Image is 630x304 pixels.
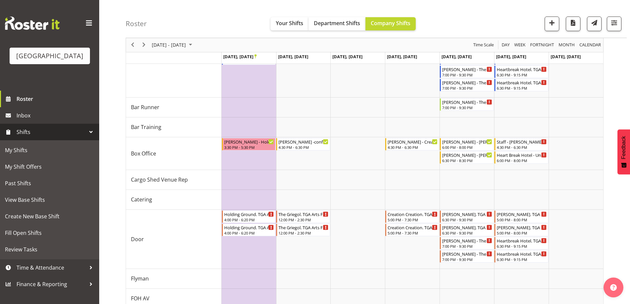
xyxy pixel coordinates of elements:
[566,17,580,31] button: Download a PDF of the roster according to the set date range.
[494,210,548,223] div: Door"s event - Nicola Cheeseman. TGA Arts Fest - Unfilled Begin From Saturday, November 1, 2025 a...
[126,98,222,117] td: Bar Runner resource
[17,110,96,120] span: Inbox
[388,145,438,150] div: 4:30 PM - 6:30 PM
[497,230,547,236] div: 5:00 PM - 8:00 PM
[442,152,492,158] div: [PERSON_NAME] - [PERSON_NAME] - [PERSON_NAME] Awhina [PERSON_NAME]
[278,211,328,217] div: The Griegol. TGA Arts Fest School Show - Unfilled
[388,217,438,222] div: 5:00 PM - 7:30 PM
[441,54,472,60] span: [DATE], [DATE]
[501,41,510,49] span: Day
[621,136,627,159] span: Feedback
[497,145,547,150] div: 4:30 PM - 6:30 PM
[5,244,94,254] span: Review Tasks
[497,243,547,249] div: 6:30 PM - 9:15 PM
[497,217,547,222] div: 5:00 PM - 8:00 PM
[494,79,548,91] div: Bar"s event - Heartbreak Hotel. TGA Arts Fest - Unfilled Begin From Saturday, November 1, 2025 at...
[224,230,274,236] div: 4:00 PM - 6:20 PM
[151,41,187,49] span: [DATE] - [DATE]
[5,195,94,205] span: View Base Shifts
[2,158,98,175] a: My Shift Offers
[440,79,494,91] div: Bar"s event - Hayley Sproull - The Baroness. TGA Arts Fest - Unfilled Begin From Friday, October ...
[607,17,621,31] button: Filter Shifts
[513,41,527,49] button: Timeline Week
[371,20,410,27] span: Company Shifts
[385,210,439,223] div: Door"s event - Creation Creation. TGA Arts Fest - Unfilled Begin From Thursday, October 30, 2025 ...
[16,51,83,61] div: [GEOGRAPHIC_DATA]
[497,66,547,72] div: Heartbreak Hotel. TGA Arts Fest - Unfilled
[442,250,492,257] div: [PERSON_NAME] - The Baroness. TGA Arts Fest - Unfilled
[131,150,156,157] span: Box Office
[442,138,492,145] div: [PERSON_NAME] - [PERSON_NAME]
[128,41,137,49] button: Previous
[388,211,438,217] div: Creation Creation. TGA Arts Fest - Unfilled
[440,250,494,263] div: Door"s event - Hayley Sproull - The Baroness. TGA Arts Fest - Unfilled Begin From Friday, October...
[332,54,362,60] span: [DATE], [DATE]
[388,230,438,236] div: 5:00 PM - 7:30 PM
[126,137,222,170] td: Box Office resource
[278,54,308,60] span: [DATE], [DATE]
[17,263,86,273] span: Time & Attendance
[224,211,274,217] div: Holding Ground. TGA Arts Fest - Unfilled
[5,178,94,188] span: Past Shifts
[5,162,94,172] span: My Shift Offers
[497,72,547,77] div: 6:30 PM - 9:15 PM
[558,41,575,49] span: Month
[2,175,98,192] a: Past Shifts
[224,224,274,231] div: Holding Ground. TGA Arts Fest - Unfilled
[558,41,576,49] button: Timeline Month
[442,257,492,262] div: 7:00 PM - 9:30 PM
[131,195,152,203] span: Catering
[473,41,494,49] span: Time Scale
[276,138,330,151] div: Box Office"s event - Bobby-Lea -confirmed - The Griegol - X Space - Bobby-Lea Awhina Cassidy Begi...
[126,20,147,27] h4: Roster
[2,225,98,241] a: Fill Open Shifts
[501,41,511,49] button: Timeline Day
[497,138,547,145] div: Staff - [PERSON_NAME] - Unfilled
[440,224,494,236] div: Door"s event - Nicola Cheeseman. TGA Arts Fest - Unfilled Begin From Friday, October 31, 2025 at ...
[494,224,548,236] div: Door"s event - Nicola Cheeseman. TGA Arts Fest - Unfilled Begin From Saturday, November 1, 2025 a...
[2,241,98,258] a: Review Tasks
[2,142,98,158] a: My Shifts
[17,94,96,104] span: Roster
[440,210,494,223] div: Door"s event - Nicola Cheeseman. TGA Arts Fest - Unfilled Begin From Friday, October 31, 2025 at ...
[494,237,548,249] div: Door"s event - Heartbreak Hotel. TGA Arts Fest - Unfilled Begin From Saturday, November 1, 2025 a...
[442,211,492,217] div: [PERSON_NAME]. TGA Arts Fest - Unfilled
[17,127,86,137] span: Shifts
[276,210,330,223] div: Door"s event - The Griegol. TGA Arts Fest School Show - Unfilled Begin From Tuesday, October 28, ...
[551,54,581,60] span: [DATE], [DATE]
[529,41,555,49] span: Fortnight
[131,176,188,184] span: Cargo Shed Venue Rep
[222,210,276,223] div: Door"s event - Holding Ground. TGA Arts Fest - Unfilled Begin From Monday, October 27, 2025 at 4:...
[126,269,222,289] td: Flyman resource
[17,279,86,289] span: Finance & Reporting
[131,123,161,131] span: Bar Training
[497,257,547,262] div: 6:30 PM - 9:15 PM
[278,217,328,222] div: 12:00 PM - 2:30 PM
[497,79,547,86] div: Heartbreak Hotel. TGA Arts Fest - Unfilled
[5,228,94,238] span: Fill Open Shifts
[131,275,149,282] span: Flyman
[224,138,274,145] div: [PERSON_NAME] - Holding Ground - [PERSON_NAME]
[497,158,547,163] div: 6:00 PM - 8:00 PM
[138,38,149,52] div: next period
[610,284,617,291] img: help-xxl-2.png
[5,17,60,30] img: Rosterit website logo
[442,79,492,86] div: [PERSON_NAME] - The Baroness. TGA Arts Fest - Unfilled
[440,237,494,249] div: Door"s event - Hayley Sproull - The Baroness. TGA Arts Fest - Unfilled Begin From Friday, October...
[578,41,602,49] button: Month
[314,20,360,27] span: Department Shifts
[587,17,602,31] button: Send a list of all shifts for the selected filtered period to all rostered employees.
[224,217,274,222] div: 4:00 PM - 6:20 PM
[276,20,303,27] span: Your Shifts
[579,41,602,49] span: calendar
[2,208,98,225] a: Create New Base Shift
[440,138,494,151] div: Box Office"s event - Michelle - Nicola Cheeseman - Michelle Bradbury Begin From Friday, October 3...
[131,235,144,243] span: Door
[278,224,328,231] div: The Griegol. TGA Arts Fest School Show - Unfilled
[222,138,276,151] div: Box Office"s event - Renee - Holding Ground - Renée Hewitt Begin From Monday, October 27, 2025 at...
[126,170,222,190] td: Cargo Shed Venue Rep resource
[388,224,438,231] div: Creation Creation. TGA Arts Fest - Unfilled
[545,17,559,31] button: Add a new shift
[442,158,492,163] div: 6:30 PM - 8:30 PM
[224,145,274,150] div: 3:30 PM - 5:30 PM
